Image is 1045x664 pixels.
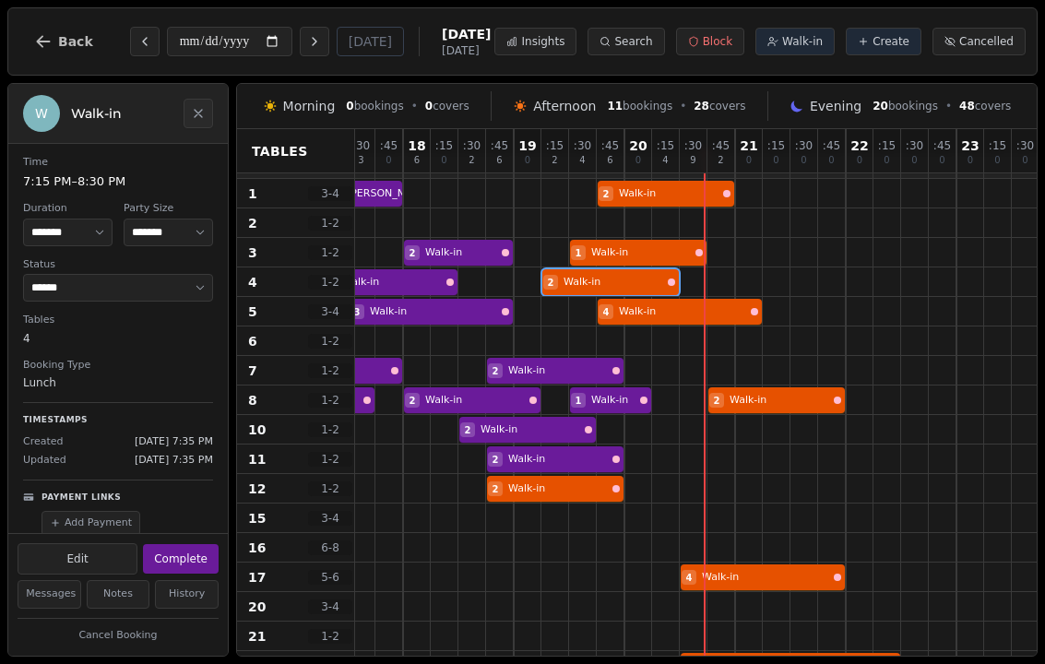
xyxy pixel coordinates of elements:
span: 3 - 4 [308,186,352,201]
span: Walk-in [591,245,692,261]
span: 9 [690,156,695,165]
span: 1 - 2 [308,452,352,467]
span: 2 [469,156,474,165]
span: 18 [408,139,425,152]
span: 0 [994,156,1000,165]
button: Walk-in [755,28,835,55]
span: 5 [248,302,257,321]
button: Complete [143,544,219,574]
span: 0 [346,100,353,113]
span: Walk-in [425,245,498,261]
span: Walk-in [782,34,823,49]
span: 1 - 2 [308,275,352,290]
span: : 15 [767,140,785,151]
span: • [411,99,418,113]
span: 3 - 4 [308,511,352,526]
span: : 15 [878,140,896,151]
span: Morning [283,97,336,115]
span: 11 [607,100,623,113]
span: Walk-in [481,422,581,438]
span: [DATE] [442,43,491,58]
span: : 45 [491,140,508,151]
span: • [945,99,952,113]
span: Back [58,35,93,48]
span: 48 [959,100,975,113]
span: 23 [961,139,979,152]
span: Updated [23,453,66,468]
span: Afternoon [533,97,596,115]
p: Payment Links [42,492,121,504]
span: 2 [714,394,720,408]
span: 2 [603,187,610,201]
span: Cancelled [959,34,1014,49]
span: 1 [248,184,257,203]
span: Tables [252,142,308,160]
span: 6 - 8 [308,540,352,555]
span: bookings [346,99,403,113]
span: 7 [248,362,257,380]
span: 3 [354,305,361,319]
span: 12 [248,480,266,498]
span: • [680,99,686,113]
span: Walk-in [591,393,636,409]
span: 0 [884,156,889,165]
span: : 30 [463,140,481,151]
button: Cancel Booking [18,624,219,647]
span: : 15 [435,140,453,151]
span: 0 [828,156,834,165]
button: Previous day [130,27,160,56]
span: Walk-in [508,481,609,497]
span: 10 [248,421,266,439]
button: Edit [18,543,137,575]
button: History [155,580,219,609]
span: Created [23,434,64,450]
span: Walk-in [730,393,830,409]
span: 1 [576,394,582,408]
span: : 45 [601,140,619,151]
span: : 30 [684,140,702,151]
span: 1 - 2 [308,422,352,437]
span: 2 [493,453,499,467]
span: 4 [579,156,585,165]
span: Walk-in [564,275,664,290]
div: W [23,95,60,132]
span: bookings [607,99,672,113]
span: 17 [248,568,266,587]
span: 0 [773,156,778,165]
span: Block [703,34,732,49]
span: 0 [525,156,530,165]
span: 0 [857,156,862,165]
span: : 30 [795,140,813,151]
span: [DATE] [442,25,491,43]
button: Create [846,28,921,55]
span: 16 [248,539,266,557]
span: 6 [248,332,257,350]
button: Add Payment [42,511,140,536]
span: 21 [740,139,757,152]
span: covers [959,99,1011,113]
span: : 30 [906,140,923,151]
span: 28 [694,100,709,113]
span: : 30 [352,140,370,151]
span: Insights [521,34,564,49]
span: Walk-in [619,186,719,202]
span: 3 - 4 [308,304,352,319]
span: 2 [718,156,723,165]
span: : 45 [712,140,730,151]
span: 20 [629,139,647,152]
span: 0 [911,156,917,165]
button: Back [19,19,108,64]
dt: Status [23,257,213,273]
span: : 45 [823,140,840,151]
span: 0 [746,156,752,165]
span: 2 [552,156,557,165]
span: Walk-in [508,363,609,379]
button: Close [184,99,213,128]
span: 15 [248,509,266,528]
span: 2 [493,364,499,378]
span: 0 [939,156,944,165]
span: 1 - 2 [308,363,352,378]
span: Walk-in [425,393,526,409]
span: 5 - 6 [308,570,352,585]
span: Search [614,34,652,49]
